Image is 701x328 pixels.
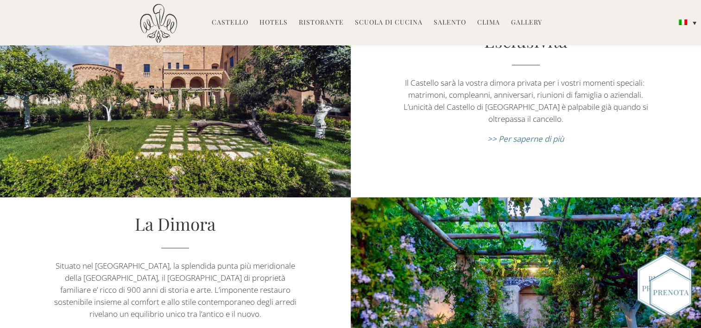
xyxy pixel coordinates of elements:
img: Castello di Ugento [140,4,177,43]
a: >> Per saperne di più [487,133,564,144]
a: Salento [434,18,466,28]
img: Italiano [679,19,687,25]
a: Ristorante [299,18,344,28]
a: Castello [212,18,248,28]
a: Hotels [259,18,288,28]
a: La Dimora [135,212,215,235]
a: Gallery [511,18,542,28]
a: Clima [477,18,500,28]
img: Book_Button_Italian.png [650,268,692,316]
p: Situato nel [GEOGRAPHIC_DATA], la splendida punta più meridionale della [GEOGRAPHIC_DATA], il [GE... [52,260,298,320]
p: Il Castello sarà la vostra dimora privata per i vostri momenti speciali: matrimoni, compleanni, a... [403,77,649,125]
img: Group-366.png [637,253,692,316]
a: Scuola di Cucina [355,18,423,28]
